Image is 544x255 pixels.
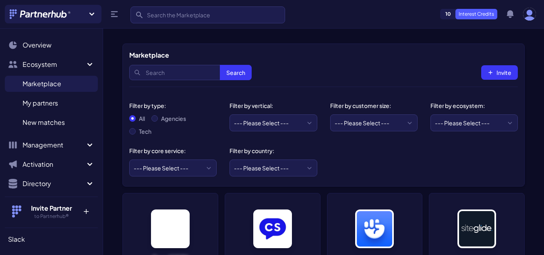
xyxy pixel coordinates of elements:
span: Slack [8,234,25,244]
span: My partners [23,98,58,108]
label: Tech [139,127,151,135]
span: Marketplace [23,79,61,89]
button: Management [5,137,98,153]
img: Partnerhub® Logo [10,9,71,19]
img: user photo [523,8,536,21]
button: Invite Partner to Partnerhub® + [5,197,98,226]
label: Agencies [161,114,186,122]
a: 10Interest Credits [440,9,497,19]
span: Directory [23,179,85,189]
a: My partners [5,95,98,111]
span: 10 [441,9,456,19]
button: Ecosystem [5,56,98,73]
a: Marketplace [5,76,98,92]
div: Filter by core service: [129,147,210,155]
img: image_alt [457,209,496,248]
h5: to Partnerhub® [25,213,77,220]
input: Search [129,65,252,80]
div: Filter by type: [129,102,210,110]
img: image_alt [253,209,292,248]
h4: Invite Partner [25,203,77,213]
div: Filter by vertical: [230,102,310,110]
label: All [139,114,145,122]
button: Search [220,65,252,80]
span: Ecosystem [23,60,85,69]
div: Filter by country: [230,147,310,155]
p: + [77,203,95,216]
div: Filter by customer size: [330,102,411,110]
h5: Marketplace [129,50,169,60]
input: Search the Marketplace [130,6,285,23]
span: Management [23,140,85,150]
button: Invite [481,65,518,80]
a: New matches [5,114,98,131]
span: Activation [23,160,85,169]
img: image_alt [355,209,394,248]
p: Interest Credits [455,9,497,19]
div: Filter by ecosystem: [430,102,511,110]
button: Directory [5,176,98,192]
span: Overview [23,40,52,50]
img: image_alt [151,209,190,248]
a: Slack [5,231,98,247]
span: New matches [23,118,65,127]
a: Overview [5,37,98,53]
button: Activation [5,156,98,172]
